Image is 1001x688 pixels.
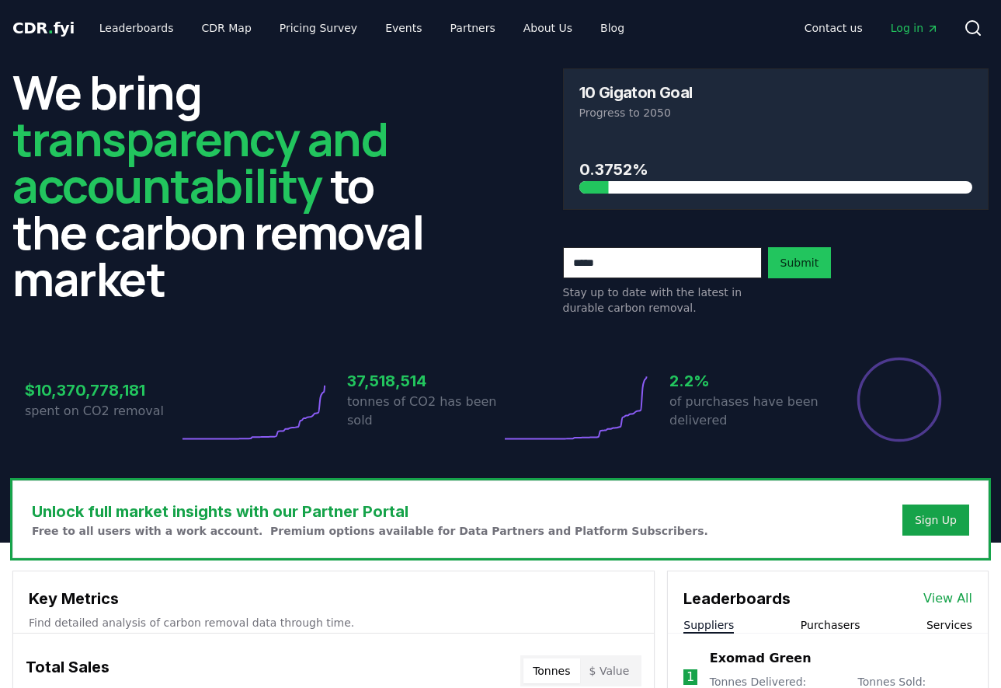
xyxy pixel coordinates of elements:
[710,649,812,668] a: Exomad Green
[523,658,579,683] button: Tonnes
[48,19,54,37] span: .
[579,158,973,181] h3: 0.3752%
[902,505,969,536] button: Sign Up
[347,369,501,393] h3: 37,518,514
[267,14,370,42] a: Pricing Survey
[189,14,264,42] a: CDR Map
[12,107,388,217] span: transparency and accountability
[373,14,434,42] a: Events
[669,393,823,430] p: of purchases have been delivered
[878,14,951,42] a: Log in
[768,247,832,278] button: Submit
[683,587,791,610] h3: Leaderboards
[669,369,823,393] h3: 2.2%
[26,655,109,686] h3: Total Sales
[792,14,951,42] nav: Main
[29,615,638,630] p: Find detailed analysis of carbon removal data through time.
[438,14,508,42] a: Partners
[579,105,973,120] p: Progress to 2050
[511,14,585,42] a: About Us
[32,500,708,523] h3: Unlock full market insights with our Partner Portal
[915,512,957,528] a: Sign Up
[563,285,762,316] p: Stay up to date with the latest in durable carbon removal.
[686,668,694,686] p: 1
[32,523,708,539] p: Free to all users with a work account. Premium options available for Data Partners and Platform S...
[347,393,501,430] p: tonnes of CO2 has been sold
[87,14,186,42] a: Leaderboards
[923,589,972,608] a: View All
[588,14,637,42] a: Blog
[29,587,638,610] h3: Key Metrics
[856,356,943,443] div: Percentage of sales delivered
[579,85,693,100] h3: 10 Gigaton Goal
[801,617,860,633] button: Purchasers
[12,19,75,37] span: CDR fyi
[792,14,875,42] a: Contact us
[25,379,179,402] h3: $10,370,778,181
[12,17,75,39] a: CDR.fyi
[926,617,972,633] button: Services
[891,20,939,36] span: Log in
[25,402,179,421] p: spent on CO2 removal
[12,68,439,302] h2: We bring to the carbon removal market
[87,14,637,42] nav: Main
[683,617,734,633] button: Suppliers
[580,658,639,683] button: $ Value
